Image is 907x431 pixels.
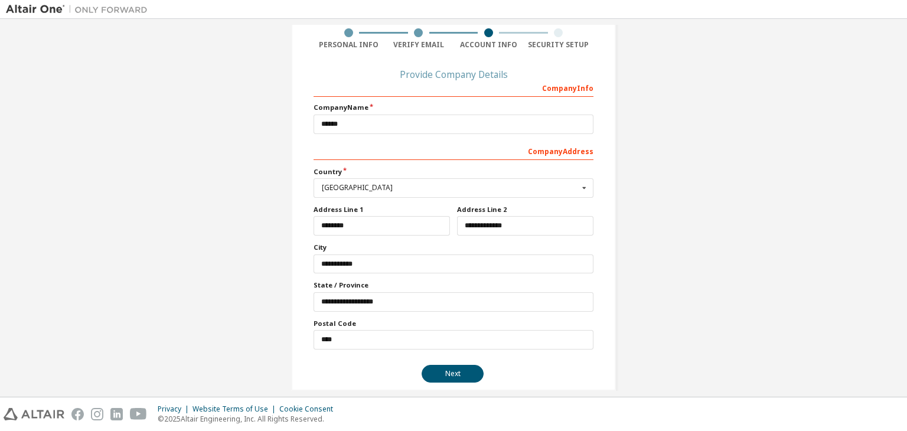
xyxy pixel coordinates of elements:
div: Cookie Consent [279,404,340,414]
label: Postal Code [314,319,593,328]
button: Next [422,365,484,383]
div: Company Info [314,78,593,97]
img: instagram.svg [91,408,103,420]
div: Verify Email [384,40,454,50]
img: altair_logo.svg [4,408,64,420]
div: Account Info [453,40,524,50]
img: facebook.svg [71,408,84,420]
label: Country [314,167,593,177]
img: linkedin.svg [110,408,123,420]
div: Privacy [158,404,193,414]
label: Company Name [314,103,593,112]
p: © 2025 Altair Engineering, Inc. All Rights Reserved. [158,414,340,424]
div: Company Address [314,141,593,160]
label: Address Line 1 [314,205,450,214]
div: [GEOGRAPHIC_DATA] [322,184,579,191]
label: City [314,243,593,252]
div: Website Terms of Use [193,404,279,414]
img: Altair One [6,4,154,15]
div: Security Setup [524,40,594,50]
label: State / Province [314,280,593,290]
div: Personal Info [314,40,384,50]
div: Provide Company Details [314,71,593,78]
label: Address Line 2 [457,205,593,214]
img: youtube.svg [130,408,147,420]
